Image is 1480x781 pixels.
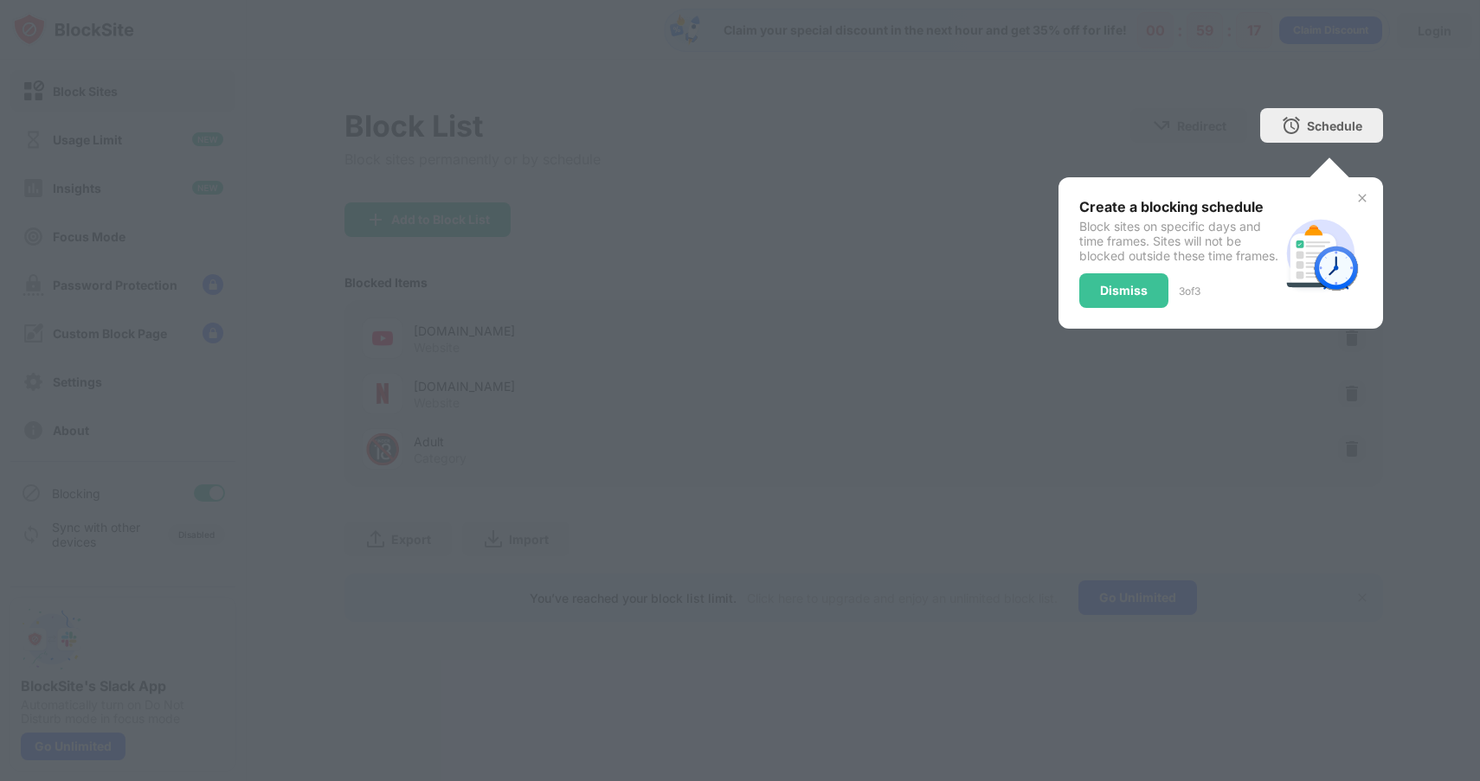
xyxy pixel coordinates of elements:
div: 3 of 3 [1179,285,1200,298]
img: schedule.svg [1279,212,1362,295]
div: Create a blocking schedule [1079,198,1279,215]
div: Dismiss [1100,284,1148,298]
div: Schedule [1307,118,1362,133]
img: x-button.svg [1355,191,1369,205]
div: Block sites on specific days and time frames. Sites will not be blocked outside these time frames. [1079,219,1279,263]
